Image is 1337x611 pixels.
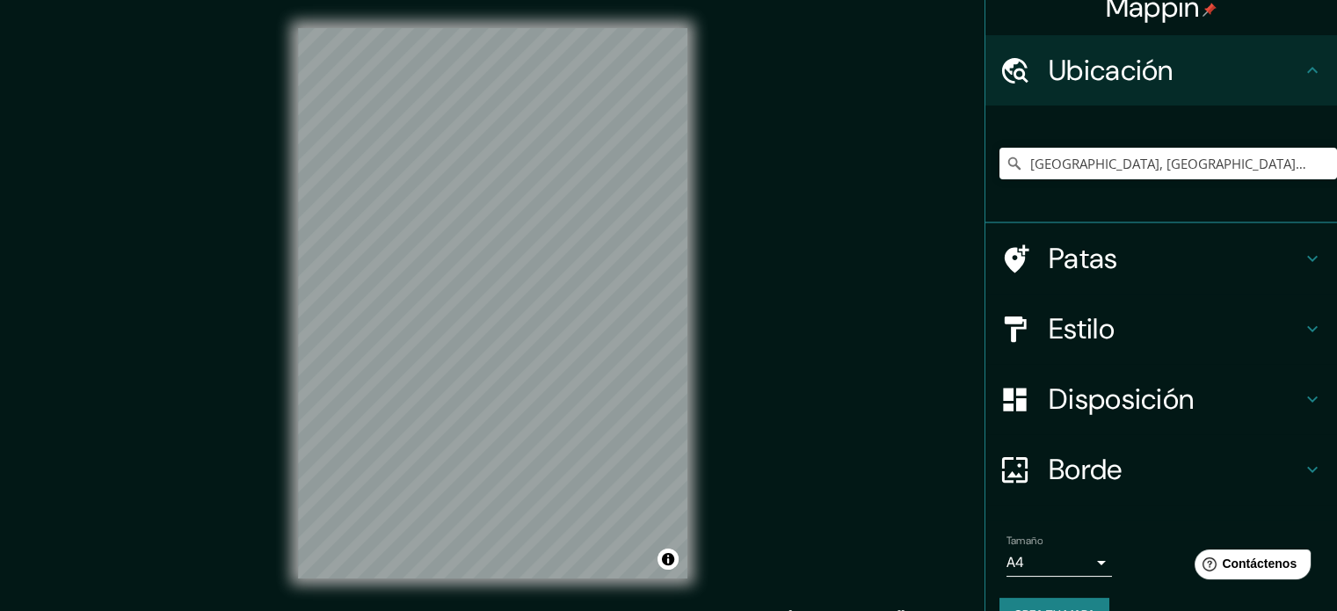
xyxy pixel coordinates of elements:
[1006,534,1043,548] font: Tamaño
[999,148,1337,179] input: Elige tu ciudad o zona
[298,28,687,578] canvas: Mapa
[1049,52,1174,89] font: Ubicación
[1006,549,1112,577] div: A4
[1049,381,1194,418] font: Disposición
[985,294,1337,364] div: Estilo
[1049,451,1123,488] font: Borde
[985,364,1337,434] div: Disposición
[1049,240,1118,277] font: Patas
[1181,542,1318,592] iframe: Lanzador de widgets de ayuda
[985,35,1337,105] div: Ubicación
[985,434,1337,505] div: Borde
[658,549,679,570] button: Activar o desactivar atribución
[1203,3,1217,17] img: pin-icon.png
[1006,553,1024,571] font: A4
[985,223,1337,294] div: Patas
[1049,310,1115,347] font: Estilo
